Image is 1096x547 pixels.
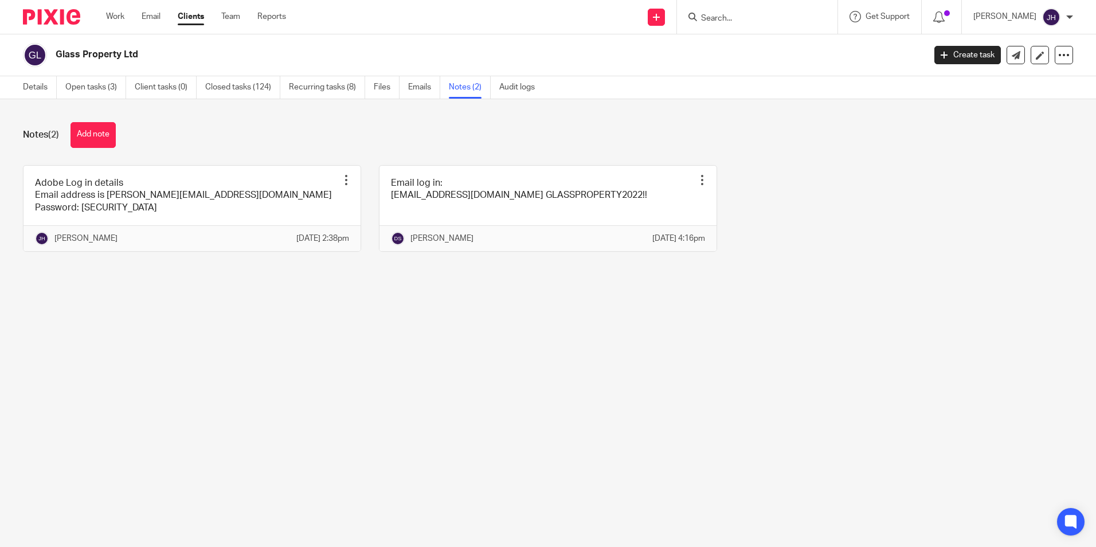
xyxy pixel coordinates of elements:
[106,11,124,22] a: Work
[35,232,49,245] img: svg%3E
[973,11,1036,22] p: [PERSON_NAME]
[142,11,161,22] a: Email
[391,232,405,245] img: svg%3E
[23,76,57,99] a: Details
[866,13,910,21] span: Get Support
[934,46,1001,64] a: Create task
[23,129,59,141] h1: Notes
[178,11,204,22] a: Clients
[54,233,118,244] p: [PERSON_NAME]
[652,233,705,244] p: [DATE] 4:16pm
[700,14,803,24] input: Search
[23,9,80,25] img: Pixie
[135,76,197,99] a: Client tasks (0)
[410,233,473,244] p: [PERSON_NAME]
[205,76,280,99] a: Closed tasks (124)
[23,43,47,67] img: svg%3E
[499,76,543,99] a: Audit logs
[1042,8,1060,26] img: svg%3E
[296,233,349,244] p: [DATE] 2:38pm
[449,76,491,99] a: Notes (2)
[374,76,400,99] a: Files
[257,11,286,22] a: Reports
[71,122,116,148] button: Add note
[56,49,745,61] h2: Glass Property Ltd
[65,76,126,99] a: Open tasks (3)
[408,76,440,99] a: Emails
[289,76,365,99] a: Recurring tasks (8)
[221,11,240,22] a: Team
[48,130,59,139] span: (2)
